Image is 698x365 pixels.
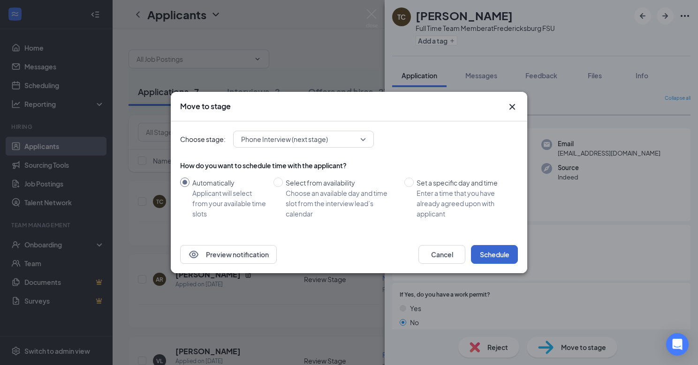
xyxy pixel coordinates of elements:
[286,188,397,219] div: Choose an available day and time slot from the interview lead’s calendar
[507,101,518,112] svg: Cross
[286,178,397,188] div: Select from availability
[666,333,689,356] div: Open Intercom Messenger
[180,161,518,170] div: How do you want to schedule time with the applicant?
[192,188,266,219] div: Applicant will select from your available time slots
[180,134,226,144] span: Choose stage:
[418,245,465,264] button: Cancel
[188,249,199,260] svg: Eye
[180,245,277,264] button: EyePreview notification
[192,178,266,188] div: Automatically
[241,132,328,146] span: Phone Interview (next stage)
[507,101,518,112] button: Close
[471,245,518,264] button: Schedule
[180,101,231,112] h3: Move to stage
[417,188,510,219] div: Enter a time that you have already agreed upon with applicant
[417,178,510,188] div: Set a specific day and time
